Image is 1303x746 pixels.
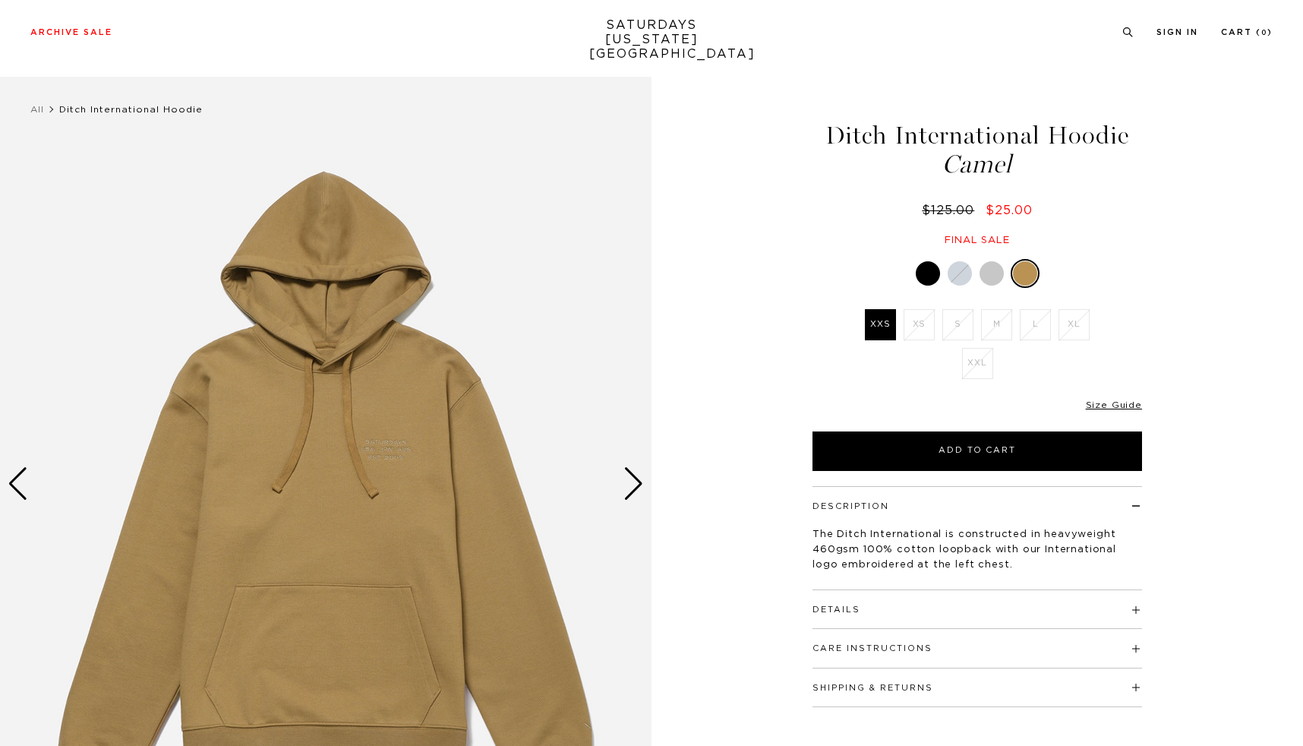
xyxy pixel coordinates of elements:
[30,28,112,36] a: Archive Sale
[810,123,1144,177] h1: Ditch International Hoodie
[1221,28,1273,36] a: Cart (0)
[8,467,28,501] div: Previous slide
[1156,28,1198,36] a: Sign In
[812,605,860,614] button: Details
[59,105,203,114] span: Ditch International Hoodie
[922,204,980,217] del: $125.00
[30,105,44,114] a: All
[1086,400,1142,409] a: Size Guide
[865,309,896,340] label: XXS
[986,204,1033,217] span: $25.00
[589,18,715,62] a: SATURDAYS[US_STATE][GEOGRAPHIC_DATA]
[812,684,933,692] button: Shipping & Returns
[812,644,932,653] button: Care Instructions
[812,527,1142,573] p: The Ditch International is constructed in heavyweight 460gsm 100% cotton loopback with our Intern...
[1261,30,1267,36] small: 0
[810,152,1144,177] span: Camel
[812,431,1142,471] button: Add to Cart
[810,234,1144,247] div: Final sale
[623,467,644,501] div: Next slide
[812,502,889,511] button: Description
